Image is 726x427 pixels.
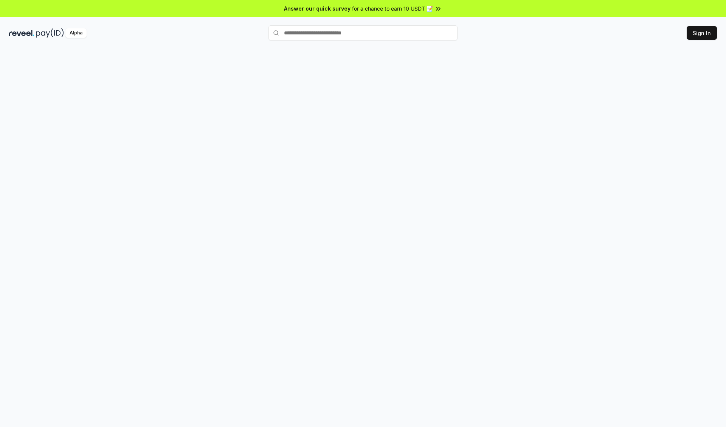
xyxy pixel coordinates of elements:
div: Alpha [65,28,87,38]
img: reveel_dark [9,28,34,38]
img: pay_id [36,28,64,38]
span: Answer our quick survey [284,5,351,12]
button: Sign In [687,26,717,40]
span: for a chance to earn 10 USDT 📝 [352,5,433,12]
